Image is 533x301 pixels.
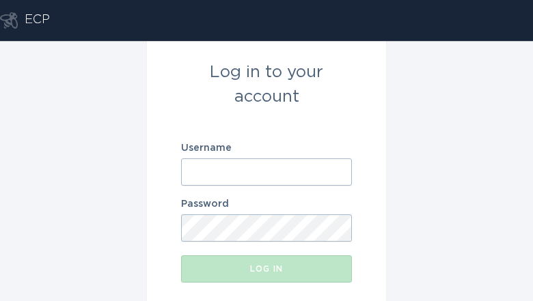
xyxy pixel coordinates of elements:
button: Log in [181,255,352,283]
div: Log in [188,265,345,273]
label: Username [181,143,352,153]
div: ECP [25,12,50,29]
label: Password [181,199,352,209]
div: Log in to your account [181,60,352,109]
